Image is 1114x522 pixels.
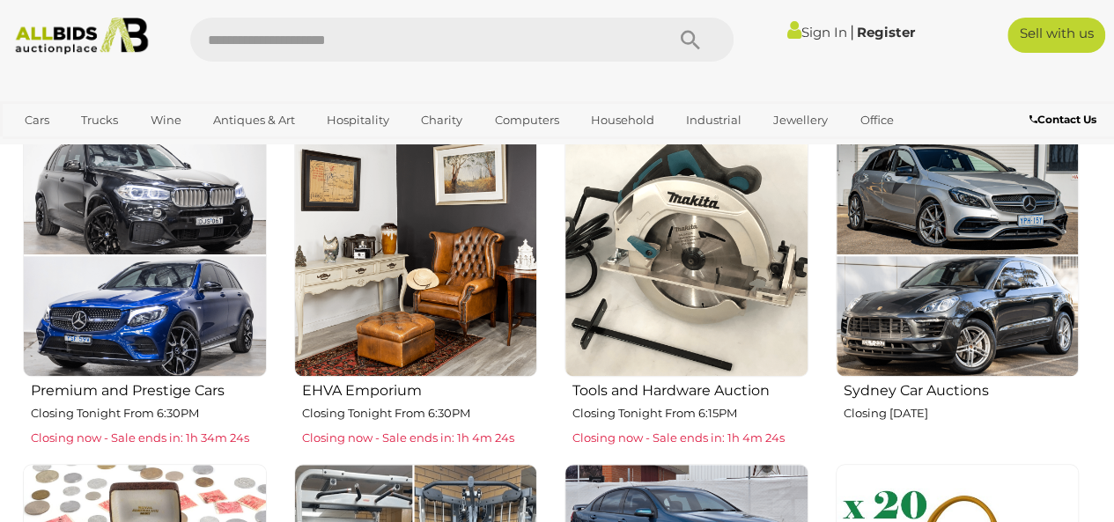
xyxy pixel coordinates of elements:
[836,134,1080,378] img: Sydney Car Auctions
[579,106,666,135] a: Household
[572,403,808,423] p: Closing Tonight From 6:15PM
[1029,110,1101,129] a: Contact Us
[293,133,538,450] a: EHVA Emporium Closing Tonight From 6:30PM Closing now - Sale ends in: 1h 4m 24s
[13,106,61,135] a: Cars
[787,24,847,40] a: Sign In
[23,134,267,378] img: Premium and Prestige Cars
[564,133,808,450] a: Tools and Hardware Auction Closing Tonight From 6:15PM Closing now - Sale ends in: 1h 4m 24s
[81,135,229,164] a: [GEOGRAPHIC_DATA]
[762,106,839,135] a: Jewellery
[31,379,267,399] h2: Premium and Prestige Cars
[13,135,72,164] a: Sports
[70,106,129,135] a: Trucks
[202,106,306,135] a: Antiques & Art
[572,379,808,399] h2: Tools and Hardware Auction
[675,106,753,135] a: Industrial
[844,379,1080,399] h2: Sydney Car Auctions
[22,133,267,450] a: Premium and Prestige Cars Closing Tonight From 6:30PM Closing now - Sale ends in: 1h 34m 24s
[31,430,249,445] span: Closing now - Sale ends in: 1h 34m 24s
[857,24,915,40] a: Register
[483,106,570,135] a: Computers
[302,403,538,423] p: Closing Tonight From 6:30PM
[646,18,734,62] button: Search
[844,403,1080,423] p: Closing [DATE]
[1007,18,1105,53] a: Sell with us
[294,134,538,378] img: EHVA Emporium
[1029,113,1096,126] b: Contact Us
[138,106,192,135] a: Wine
[302,379,538,399] h2: EHVA Emporium
[8,18,155,55] img: Allbids.com.au
[31,403,267,423] p: Closing Tonight From 6:30PM
[564,134,808,378] img: Tools and Hardware Auction
[848,106,904,135] a: Office
[835,133,1080,450] a: Sydney Car Auctions Closing [DATE]
[850,22,854,41] span: |
[572,430,785,445] span: Closing now - Sale ends in: 1h 4m 24s
[409,106,474,135] a: Charity
[315,106,401,135] a: Hospitality
[302,430,514,445] span: Closing now - Sale ends in: 1h 4m 24s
